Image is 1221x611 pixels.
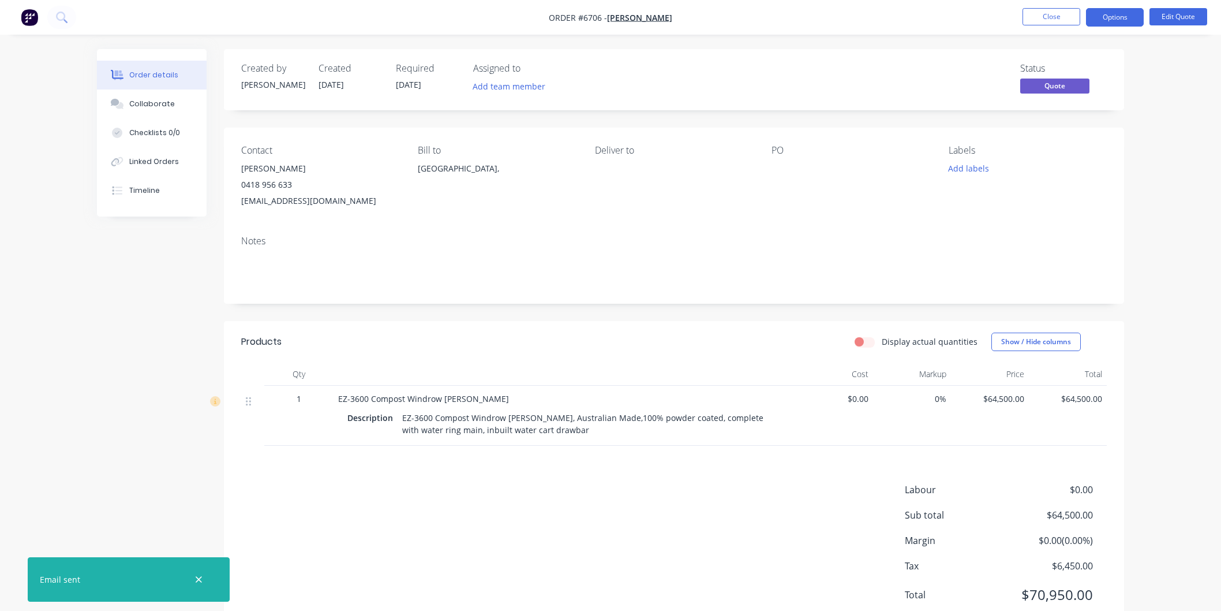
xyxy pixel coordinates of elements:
div: Bill to [418,145,576,156]
div: 0418 956 633 [241,177,399,193]
div: Qty [264,363,334,386]
div: EZ-3600 Compost Windrow [PERSON_NAME], Australian Made,100% powder coated, complete with water ri... [398,409,781,438]
div: [GEOGRAPHIC_DATA], [418,161,576,177]
div: Email sent [40,573,80,586]
div: Status [1020,63,1107,74]
div: Linked Orders [129,157,179,167]
div: Deliver to [595,145,753,156]
div: Checklists 0/0 [129,128,180,138]
div: Created [319,63,382,74]
div: Assigned to [473,63,589,74]
span: $64,500.00 [1007,508,1093,522]
div: [EMAIL_ADDRESS][DOMAIN_NAME] [241,193,399,209]
span: Order #6706 - [549,12,607,23]
img: Factory [21,9,38,26]
span: Tax [905,559,1007,573]
div: Total [1029,363,1107,386]
button: Add team member [473,79,552,94]
div: PO [771,145,930,156]
button: Order details [97,61,207,90]
a: [PERSON_NAME] [607,12,672,23]
div: Cost [795,363,873,386]
span: Labour [905,483,1007,497]
button: Checklists 0/0 [97,118,207,147]
div: [PERSON_NAME]0418 956 633[EMAIL_ADDRESS][DOMAIN_NAME] [241,161,399,209]
div: Contact [241,145,399,156]
span: 1 [297,393,301,405]
button: Show / Hide columns [991,333,1081,351]
button: Quote [1020,79,1089,96]
span: [DATE] [396,79,421,90]
div: Markup [873,363,951,386]
button: Close [1023,8,1080,25]
button: Add team member [467,79,552,94]
span: $6,450.00 [1007,559,1093,573]
span: $0.00 ( 0.00 %) [1007,534,1093,547]
div: [PERSON_NAME] [241,161,399,177]
span: Total [905,588,1007,602]
div: Order details [129,70,178,80]
div: Required [396,63,459,74]
label: Display actual quantities [882,336,977,348]
span: $0.00 [800,393,868,405]
span: $64,500.00 [1033,393,1102,405]
div: Products [241,335,282,349]
span: EZ-3600 Compost Windrow [PERSON_NAME] [338,393,509,404]
button: Linked Orders [97,147,207,176]
div: Notes [241,236,1107,247]
span: 0% [878,393,946,405]
span: Quote [1020,79,1089,93]
div: Timeline [129,185,160,196]
span: [DATE] [319,79,344,90]
button: Collaborate [97,90,207,118]
button: Timeline [97,176,207,205]
div: [GEOGRAPHIC_DATA], [418,161,576,198]
button: Edit Quote [1149,8,1207,25]
div: Labels [949,145,1107,156]
div: Price [951,363,1029,386]
span: $64,500.00 [956,393,1024,405]
button: Options [1086,8,1144,27]
div: Collaborate [129,99,175,109]
button: Add labels [942,161,995,176]
span: Sub total [905,508,1007,522]
div: Created by [241,63,305,74]
span: $0.00 [1007,483,1093,497]
div: Description [347,409,398,426]
span: $70,950.00 [1007,584,1093,605]
div: [PERSON_NAME] [241,79,305,91]
span: Margin [905,534,1007,547]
